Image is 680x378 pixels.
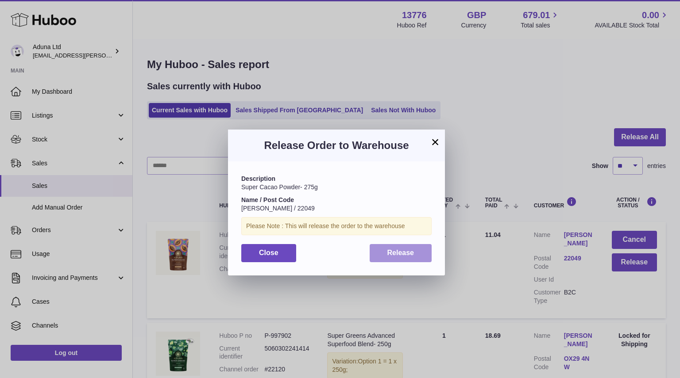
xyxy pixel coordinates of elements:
strong: Name / Post Code [241,196,294,203]
span: Close [259,249,278,256]
h3: Release Order to Warehouse [241,138,432,153]
strong: Description [241,175,275,182]
span: Super Cacao Powder- 275g [241,183,318,191]
span: [PERSON_NAME] / 22049 [241,205,315,212]
span: Release [387,249,414,256]
div: Please Note : This will release the order to the warehouse [241,217,432,235]
button: × [430,137,440,147]
button: Close [241,244,296,262]
button: Release [370,244,432,262]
